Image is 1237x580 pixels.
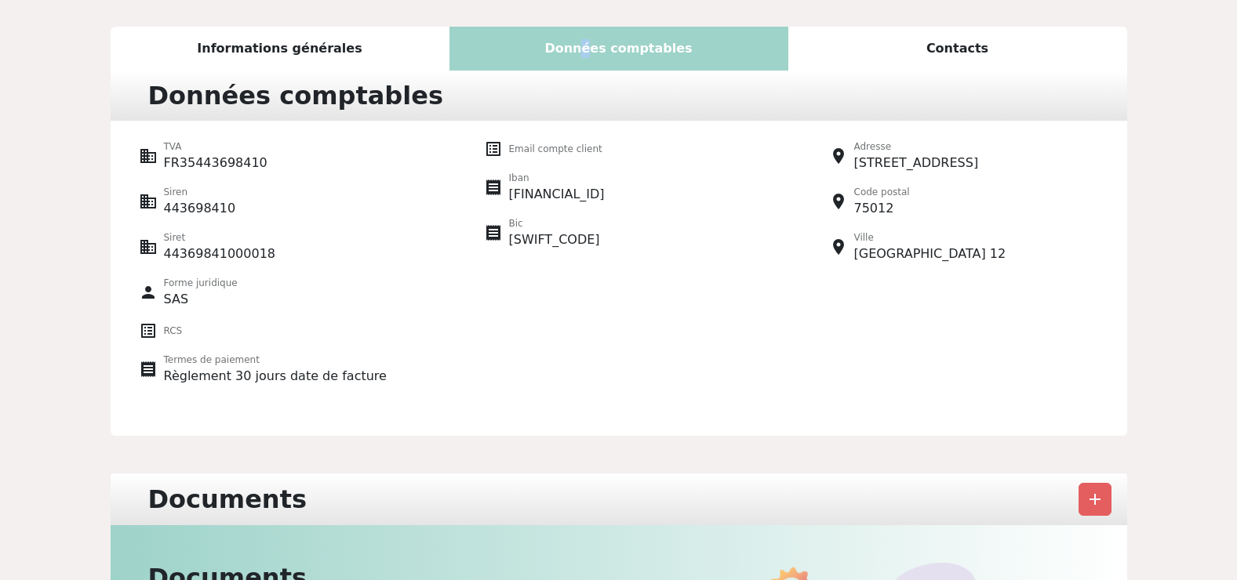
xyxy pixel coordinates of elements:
[854,230,1006,245] p: Ville
[1086,490,1104,509] span: add
[164,154,267,172] p: FR35443698410
[509,171,605,185] p: Iban
[111,27,449,71] div: Informations générales
[164,276,238,290] p: Forme juridique
[509,142,602,156] p: Email compte client
[139,237,158,256] span: business
[164,367,387,386] p: Règlement 30 jours date de facture
[164,230,276,245] p: Siret
[854,245,1006,263] p: [GEOGRAPHIC_DATA] 12
[164,245,276,263] p: 44369841000018
[484,223,503,242] span: receipt
[164,199,236,218] p: 443698410
[829,237,848,256] span: place
[829,147,848,165] span: place
[164,185,236,199] p: Siren
[164,324,183,338] p: RCS
[854,140,979,154] p: Adresse
[139,360,158,379] span: receipt
[829,192,848,211] span: place
[509,230,600,249] p: [SWIFT_CODE]
[164,140,267,154] p: TVA
[788,27,1127,71] div: Contacts
[139,77,453,114] div: Données comptables
[509,185,605,204] p: [FINANCIAL_ID]
[139,480,316,519] div: Documents
[854,185,910,199] p: Code postal
[854,154,979,172] p: [STREET_ADDRESS]
[139,192,158,211] span: business
[484,140,503,158] span: list_alt
[164,290,238,309] p: SAS
[509,216,600,230] p: Bic
[139,283,158,302] span: person
[484,178,503,197] span: receipt
[854,199,910,218] p: 75012
[1079,483,1111,516] button: add
[139,321,158,340] span: list_alt
[139,147,158,165] span: business
[164,353,387,367] p: Termes de paiement
[449,27,788,71] div: Données comptables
